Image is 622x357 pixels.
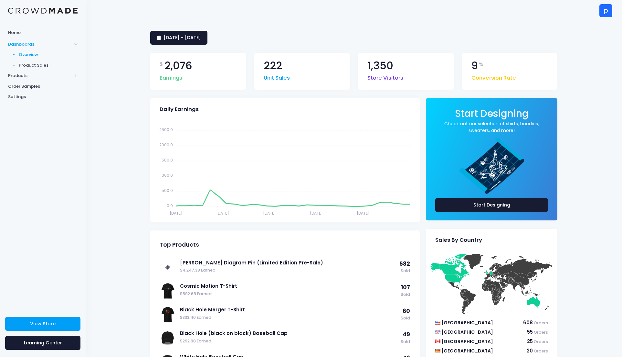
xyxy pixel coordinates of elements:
a: Check out our selection of shirts, hoodies, sweaters, and more! [435,120,548,134]
span: 49 [403,330,410,338]
span: Unit Sales [264,71,290,82]
span: [GEOGRAPHIC_DATA] [441,338,493,345]
span: 25 [527,338,533,345]
span: Products [8,73,72,79]
span: [DATE] - [DATE] [163,34,201,41]
span: Sold [401,292,410,298]
tspan: 2500.0 [159,127,173,132]
span: 608 [523,319,533,326]
span: Order Samples [8,83,78,90]
span: 60 [403,307,410,315]
tspan: 0.0 [167,203,173,208]
tspan: [DATE] [170,210,183,216]
a: Black Hole Merger T-Shirt [180,306,397,313]
tspan: [DATE] [263,210,276,216]
span: [GEOGRAPHIC_DATA] [441,329,493,335]
span: Sold [401,339,410,345]
tspan: 1500.0 [160,157,173,162]
span: 582 [399,260,410,268]
span: 55 [527,329,533,335]
span: Sold [399,268,410,274]
a: [PERSON_NAME] Diagram Pin (Limited Edition Pre-Sale) [180,259,396,266]
tspan: [DATE] [216,210,229,216]
span: 222 [264,61,282,71]
span: Orders [534,348,548,354]
a: Cosmic Motion T-Shirt [180,283,397,290]
span: Product Sales [19,62,78,69]
span: Learning Center [24,340,62,346]
span: [GEOGRAPHIC_DATA] [441,348,493,354]
tspan: 500.0 [162,187,173,193]
span: 1,350 [367,61,393,71]
a: Learning Center [5,336,80,350]
span: Orders [534,329,548,335]
a: Black Hole (black on black) Baseball Cap [180,330,397,337]
span: Overview [19,51,78,58]
span: Start Designing [455,107,529,120]
span: Orders [534,320,548,326]
span: Daily Earnings [160,106,199,113]
span: [GEOGRAPHIC_DATA] [441,319,493,326]
span: Top Products [160,241,199,248]
span: Sales By Country [435,237,482,243]
span: $4,247.38 Earned [180,267,396,273]
span: 107 [401,284,410,291]
tspan: [DATE] [357,210,370,216]
span: Conversion Rate [471,71,516,82]
span: $292.98 Earned [180,338,397,344]
img: Logo [8,8,78,14]
span: Orders [534,339,548,344]
span: 9 [471,61,478,71]
a: [DATE] - [DATE] [150,31,207,45]
tspan: [DATE] [310,210,323,216]
a: Start Designing [435,198,548,212]
span: Earnings [160,71,182,82]
span: $ [160,61,163,68]
span: $592.68 Earned [180,291,397,297]
span: Settings [8,94,78,100]
span: 2,076 [164,61,192,71]
span: % [479,61,483,68]
a: Start Designing [455,112,529,118]
span: $333.40 Earned [180,315,397,321]
tspan: 2000.0 [159,142,173,147]
span: Sold [401,315,410,321]
span: 20 [527,347,533,354]
div: p [599,4,612,17]
a: View Store [5,317,80,331]
span: Home [8,29,78,36]
span: Store Visitors [367,71,403,82]
span: Dashboards [8,41,72,48]
span: View Store [30,320,56,327]
tspan: 1000.0 [160,172,173,178]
